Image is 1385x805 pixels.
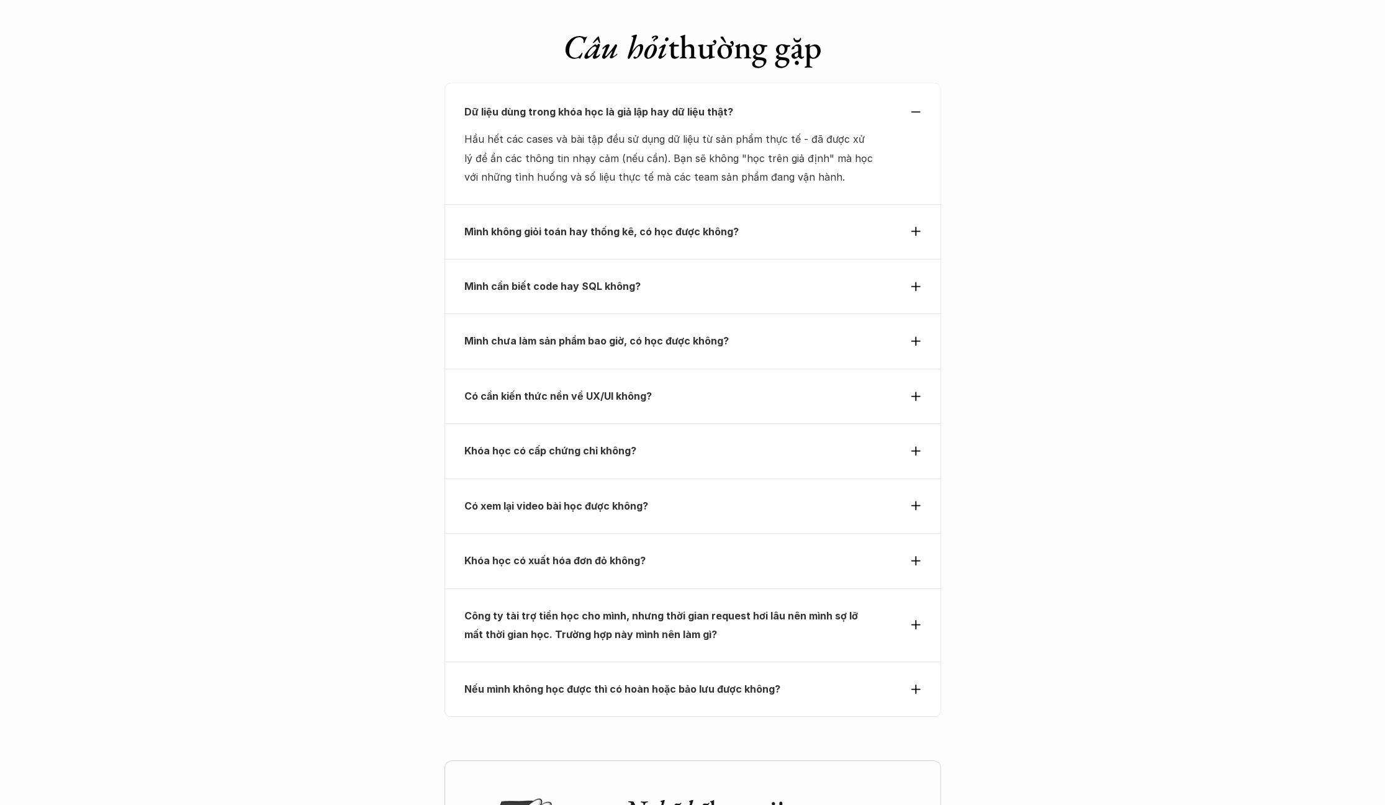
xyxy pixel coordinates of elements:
strong: Có cần kiến thức nền về UX/UI không? [465,390,652,402]
strong: Nếu mình không học được thì có hoàn hoặc bảo lưu được không? [465,683,781,695]
strong: Có xem lại video bài học được không? [465,500,649,512]
h1: thường gặp [444,27,941,67]
strong: Mình không giỏi toán hay thống kê, có học được không? [465,225,739,238]
strong: Khóa học có cấp chứng chỉ không? [465,444,637,457]
strong: Khóa học có xuất hóa đơn đỏ không? [465,554,646,567]
em: Câu hỏi [563,25,668,68]
strong: Công ty tài trợ tiền học cho mình, nhưng thời gian request hơi lâu nên mình sợ lỡ mất thời gian h... [465,609,861,641]
p: Hầu hết các cases và bài tập đều sử dụng dữ liệu từ sản phẩm thực tế - đã được xử lý để ẩn các th... [465,130,875,186]
strong: Mình chưa làm sản phẩm bao giờ, có học được không? [465,335,729,347]
strong: Dữ liệu dùng trong khóa học là giả lập hay dữ liệu thật? [465,106,734,118]
strong: Mình cần biết code hay SQL không? [465,280,641,292]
